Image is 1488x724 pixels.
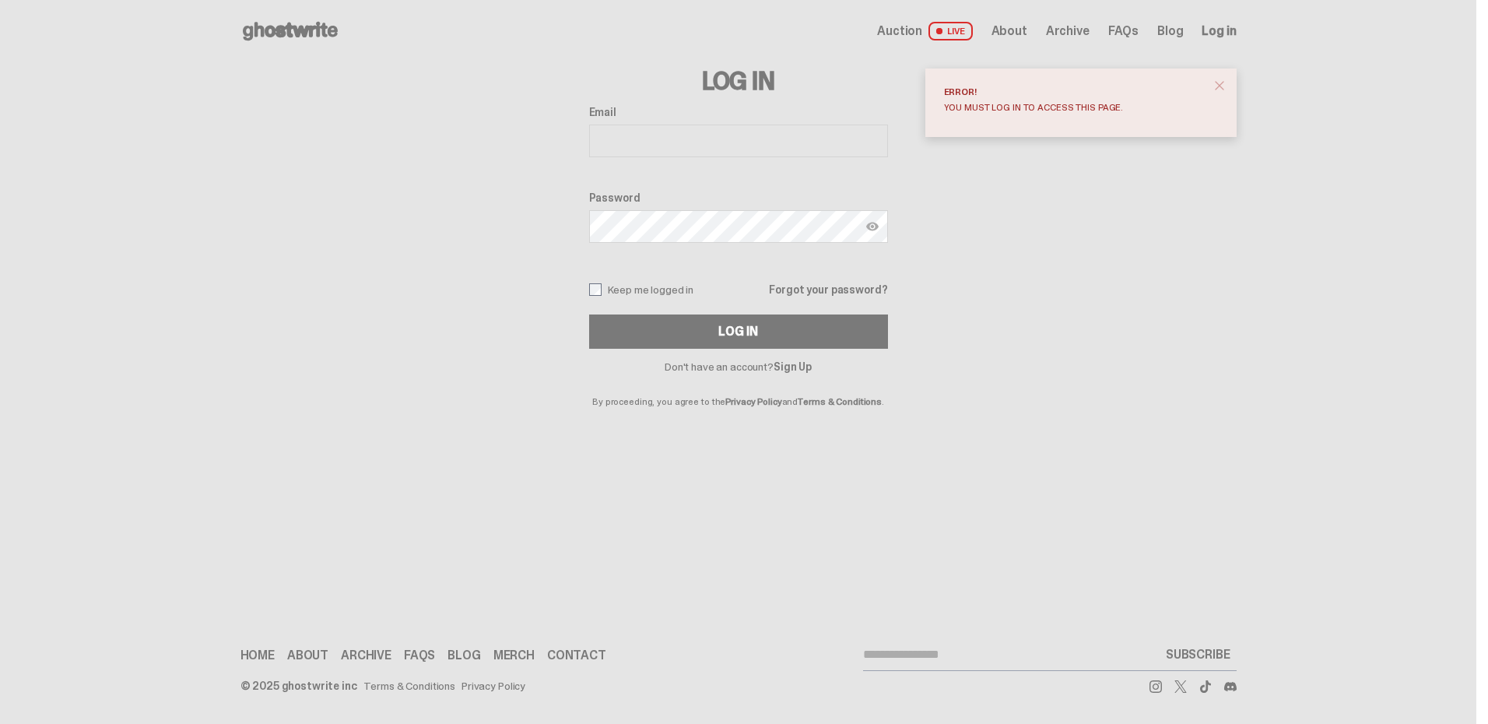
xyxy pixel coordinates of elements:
a: FAQs [404,649,435,662]
a: Blog [1157,25,1183,37]
div: Error! [944,87,1205,97]
button: close [1205,72,1234,100]
button: SUBSCRIBE [1160,639,1237,670]
label: Email [589,106,888,118]
a: Forgot your password? [769,284,887,295]
label: Keep me logged in [589,283,694,296]
a: About [991,25,1027,37]
h3: Log In [589,69,888,93]
a: Privacy Policy [725,395,781,408]
input: Keep me logged in [589,283,602,296]
a: Archive [341,649,391,662]
div: © 2025 ghostwrite inc [240,680,357,691]
a: Terms & Conditions [363,680,455,691]
a: Auction LIVE [877,22,972,40]
a: Blog [447,649,480,662]
img: Show password [866,220,879,233]
p: By proceeding, you agree to the and . [589,372,888,406]
a: Log in [1202,25,1236,37]
a: Sign Up [774,360,812,374]
p: Don't have an account? [589,361,888,372]
div: Log In [718,325,757,338]
a: Terms & Conditions [798,395,882,408]
a: Privacy Policy [461,680,525,691]
span: LIVE [928,22,973,40]
button: Log In [589,315,888,349]
a: Merch [493,649,535,662]
a: Archive [1046,25,1090,37]
a: Contact [547,649,606,662]
a: About [287,649,328,662]
label: Password [589,192,888,204]
a: FAQs [1108,25,1139,37]
div: You must log in to access this page. [944,103,1205,112]
a: Home [240,649,275,662]
span: Auction [877,25,922,37]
